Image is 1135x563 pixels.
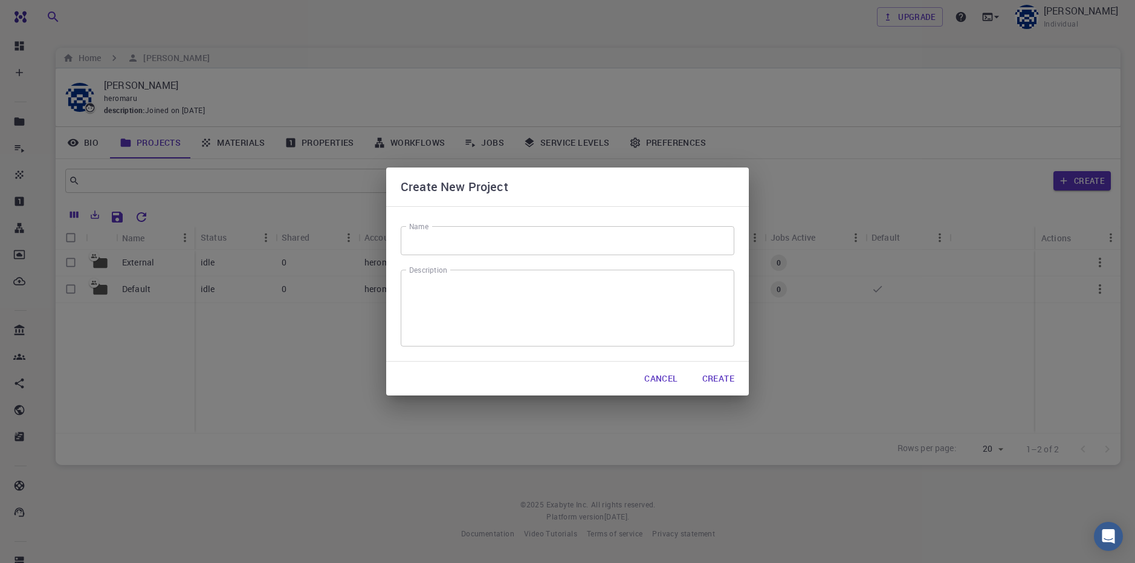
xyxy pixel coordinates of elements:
div: Open Intercom Messenger [1094,522,1123,551]
label: Description [409,265,447,275]
label: Name [409,221,428,232]
button: Create [693,366,744,391]
span: Podpora [24,8,69,19]
h6: Create New Project [401,177,508,197]
button: Cancel [635,366,687,391]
